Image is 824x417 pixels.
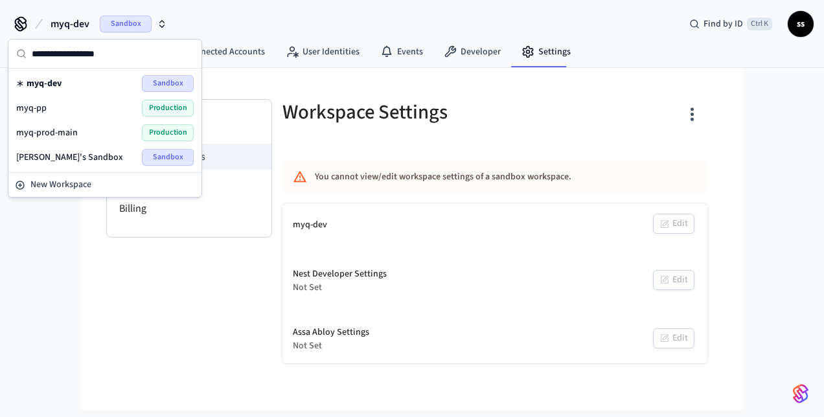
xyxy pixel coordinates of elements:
[789,12,812,36] span: ss
[10,174,200,196] button: New Workspace
[275,40,370,63] a: User Identities
[142,100,194,117] span: Production
[142,124,194,141] span: Production
[788,11,814,37] button: ss
[100,16,152,32] span: Sandbox
[16,102,47,115] span: myq-pp
[158,40,275,63] a: Connected Accounts
[370,40,433,63] a: Events
[30,178,91,192] span: New Workspace
[282,99,487,126] h5: Workspace Settings
[293,281,387,295] div: Not Set
[433,40,511,63] a: Developer
[293,339,369,353] div: Not Set
[293,326,369,339] div: Assa Abloy Settings
[747,17,772,30] span: Ctrl K
[293,267,387,281] div: Nest Developer Settings
[704,17,743,30] span: Find by ID
[142,75,194,92] span: Sandbox
[511,40,581,63] a: Settings
[315,165,638,189] div: You cannot view/edit workspace settings of a sandbox workspace.
[16,151,123,164] span: [PERSON_NAME]'s Sandbox
[793,383,808,404] img: SeamLogoGradient.69752ec5.svg
[293,218,327,232] div: myq-dev
[679,12,783,36] div: Find by IDCtrl K
[51,16,89,32] span: myq-dev
[107,196,271,221] li: Billing
[27,77,62,90] span: myq-dev
[8,69,201,172] div: Suggestions
[142,149,194,166] span: Sandbox
[16,126,78,139] span: myq-prod-main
